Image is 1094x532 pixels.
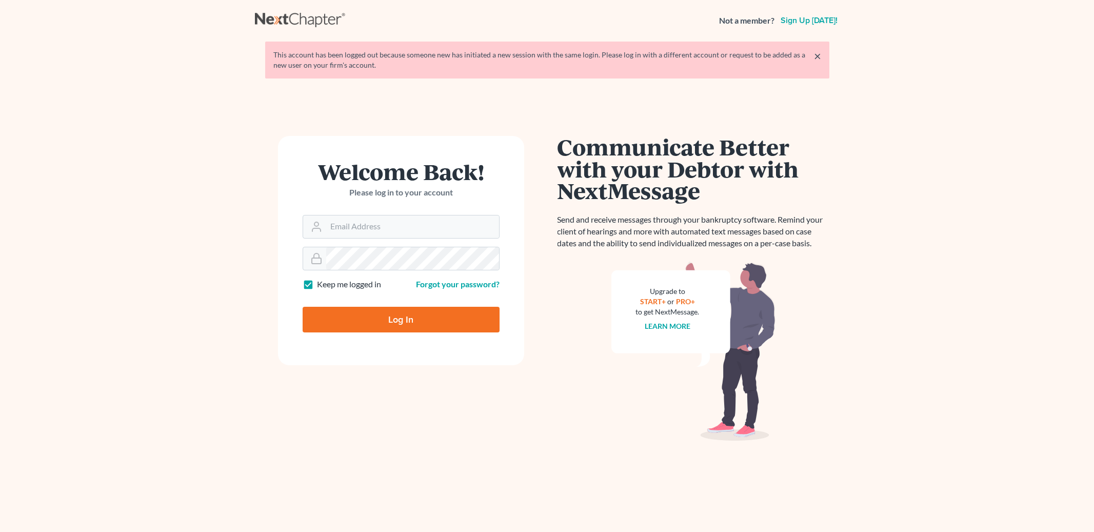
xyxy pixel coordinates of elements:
[416,279,500,289] a: Forgot your password?
[273,50,821,70] div: This account has been logged out because someone new has initiated a new session with the same lo...
[676,297,695,306] a: PRO+
[317,279,381,290] label: Keep me logged in
[636,286,700,297] div: Upgrade to
[303,161,500,183] h1: Welcome Back!
[779,16,840,25] a: Sign up [DATE]!
[558,214,829,249] p: Send and receive messages through your bankruptcy software. Remind your client of hearings and mo...
[636,307,700,317] div: to get NextMessage.
[719,15,774,27] strong: Not a member?
[303,187,500,199] p: Please log in to your account
[303,307,500,332] input: Log In
[645,322,690,330] a: Learn more
[558,136,829,202] h1: Communicate Better with your Debtor with NextMessage
[814,50,821,62] a: ×
[326,215,499,238] input: Email Address
[640,297,666,306] a: START+
[611,262,775,441] img: nextmessage_bg-59042aed3d76b12b5cd301f8e5b87938c9018125f34e5fa2b7a6b67550977c72.svg
[667,297,674,306] span: or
